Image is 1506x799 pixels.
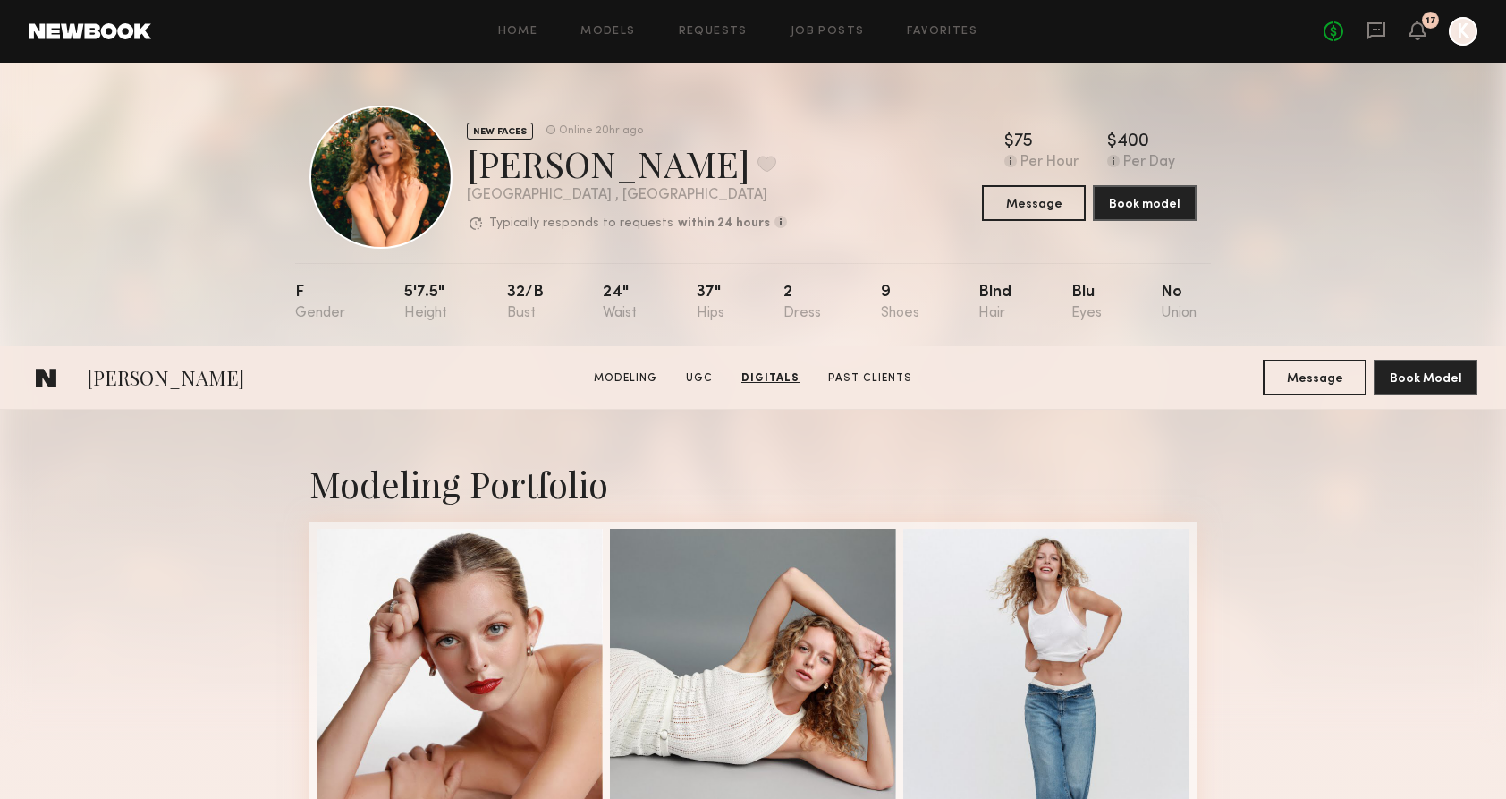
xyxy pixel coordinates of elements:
[697,285,724,321] div: 37"
[791,26,865,38] a: Job Posts
[1093,185,1197,221] button: Book model
[467,140,787,187] div: [PERSON_NAME]
[467,123,533,140] div: NEW FACES
[1123,155,1175,171] div: Per Day
[1449,17,1477,46] a: K
[580,26,635,38] a: Models
[1014,133,1033,151] div: 75
[309,460,1197,507] div: Modeling Portfolio
[559,125,643,137] div: Online 20hr ago
[507,285,544,321] div: 32/b
[295,285,345,321] div: F
[1426,16,1436,26] div: 17
[1117,133,1149,151] div: 400
[1004,133,1014,151] div: $
[678,217,770,230] b: within 24 hours
[907,26,977,38] a: Favorites
[1263,360,1366,395] button: Message
[1071,285,1102,321] div: Blu
[1161,285,1197,321] div: No
[783,285,821,321] div: 2
[881,285,919,321] div: 9
[734,370,807,387] a: Digitals
[587,370,664,387] a: Modeling
[978,285,1011,321] div: Blnd
[1374,370,1477,385] a: Book Model
[467,188,787,203] div: [GEOGRAPHIC_DATA] , [GEOGRAPHIC_DATA]
[1107,133,1117,151] div: $
[603,285,637,321] div: 24"
[1374,360,1477,395] button: Book Model
[498,26,538,38] a: Home
[1020,155,1079,171] div: Per Hour
[982,185,1086,221] button: Message
[679,26,748,38] a: Requests
[87,364,244,395] span: [PERSON_NAME]
[404,285,447,321] div: 5'7.5"
[679,370,720,387] a: UGC
[489,217,673,230] p: Typically responds to requests
[821,370,919,387] a: Past Clients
